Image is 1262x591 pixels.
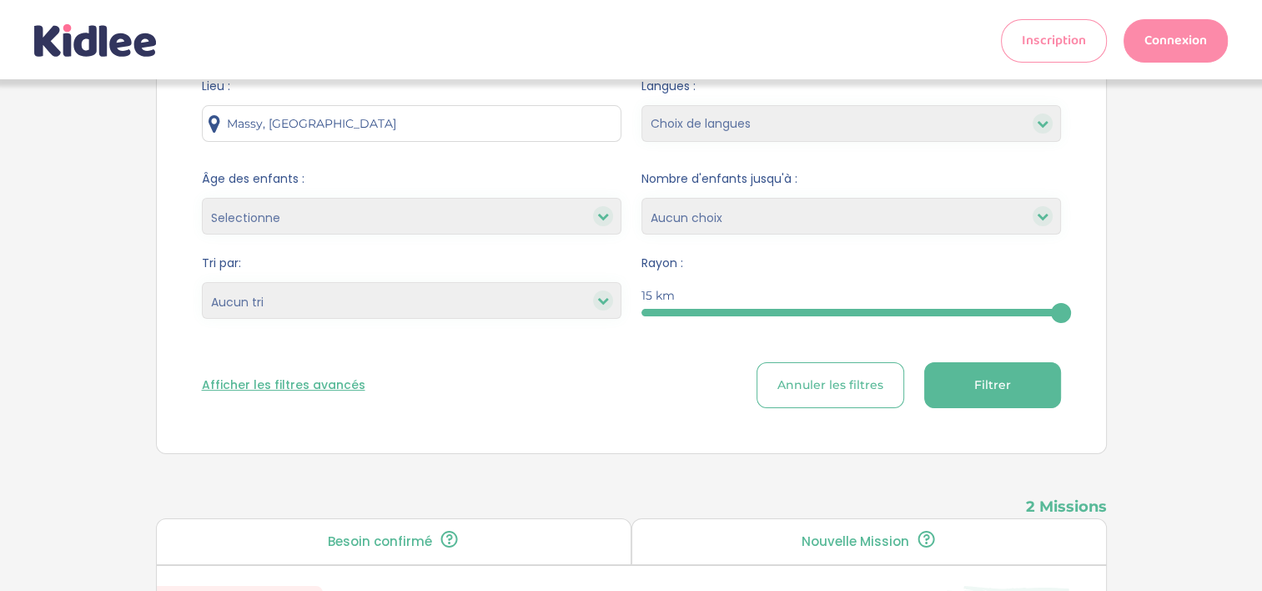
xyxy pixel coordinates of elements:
[202,105,621,142] input: Ville ou code postale
[641,78,1061,95] span: Langues :
[202,78,621,95] span: Lieu :
[1026,479,1107,518] span: 2 Missions
[974,376,1011,394] span: Filtrer
[1001,19,1107,63] a: Inscription
[202,255,621,272] span: Tri par:
[1124,19,1228,63] a: Connexion
[777,376,883,394] span: Annuler les filtres
[641,170,1061,188] span: Nombre d'enfants jusqu'à :
[202,376,365,394] button: Afficher les filtres avancés
[757,362,904,408] button: Annuler les filtres
[328,535,432,548] p: Besoin confirmé
[802,535,909,548] p: Nouvelle Mission
[202,170,621,188] span: Âge des enfants :
[641,287,675,305] span: 15 km
[641,255,1061,272] span: Rayon :
[924,362,1061,408] button: Filtrer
